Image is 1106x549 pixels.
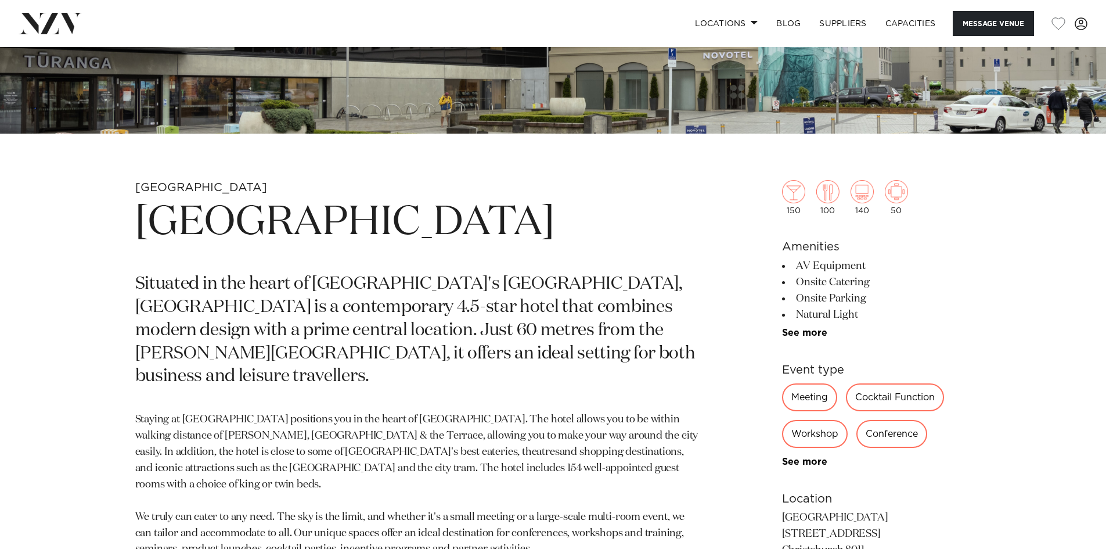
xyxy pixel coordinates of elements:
h6: Location [782,490,971,508]
img: cocktail.png [782,180,805,203]
p: Situated in the heart of [GEOGRAPHIC_DATA]'s [GEOGRAPHIC_DATA], [GEOGRAPHIC_DATA] is a contempora... [135,273,700,389]
div: 100 [816,180,840,215]
h6: Amenities [782,238,971,256]
img: theatre.png [851,180,874,203]
div: Conference [856,420,927,448]
div: Workshop [782,420,848,448]
small: [GEOGRAPHIC_DATA] [135,182,267,193]
div: Meeting [782,383,837,411]
div: 50 [885,180,908,215]
a: SUPPLIERS [810,11,876,36]
a: BLOG [767,11,810,36]
button: Message Venue [953,11,1034,36]
li: AV Equipment [782,258,971,274]
li: Natural Light [782,307,971,323]
li: Onsite Catering [782,274,971,290]
img: dining.png [816,180,840,203]
h6: Event type [782,361,971,379]
div: Cocktail Function [846,383,944,411]
a: Locations [686,11,767,36]
div: 140 [851,180,874,215]
div: 150 [782,180,805,215]
img: meeting.png [885,180,908,203]
img: nzv-logo.png [19,13,82,34]
li: Onsite Parking [782,290,971,307]
a: Capacities [876,11,945,36]
h1: [GEOGRAPHIC_DATA] [135,196,700,250]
